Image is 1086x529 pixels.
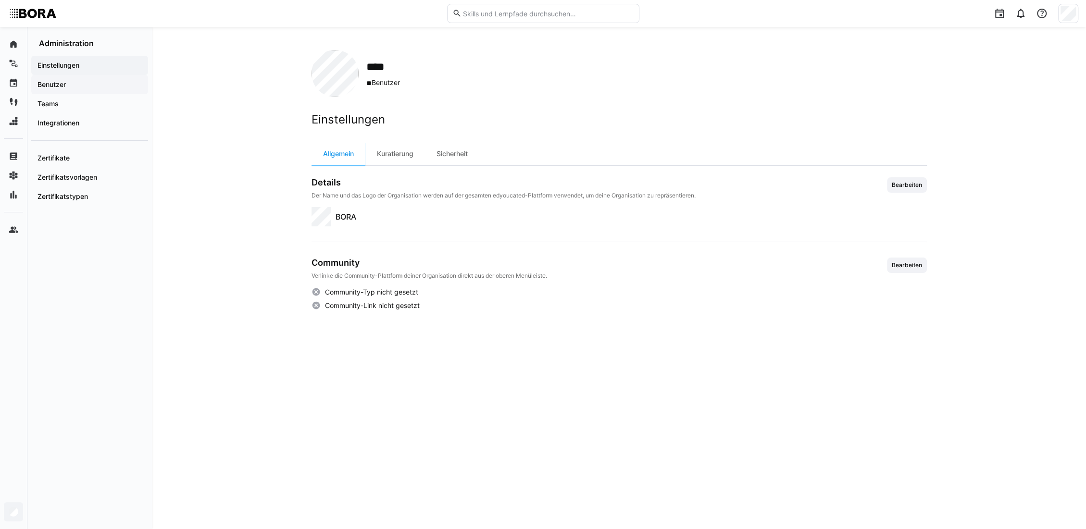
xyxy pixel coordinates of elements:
span: Community-Link nicht gesetzt [325,301,419,310]
div: Allgemein [312,142,365,165]
h3: Details [312,177,696,188]
span: Bearbeiten [891,261,923,269]
span: Bearbeiten [891,181,923,189]
span: Benutzer [366,78,404,88]
span: BORA [336,211,356,222]
button: Bearbeiten [887,258,927,273]
button: Bearbeiten [887,177,927,193]
input: Skills und Lernpfade durchsuchen… [462,9,634,18]
h3: Community [312,258,547,268]
span: Community-Typ nicht gesetzt [325,287,418,297]
div: Sicherheit [425,142,479,165]
p: Der Name und das Logo der Organisation werden auf der gesamten edyoucated-Plattform verwendet, um... [312,192,696,199]
div: Kuratierung [365,142,425,165]
h2: Einstellungen [312,112,927,127]
p: Verlinke die Community-Plattform deiner Organisation direkt aus der oberen Menüleiste. [312,272,547,280]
